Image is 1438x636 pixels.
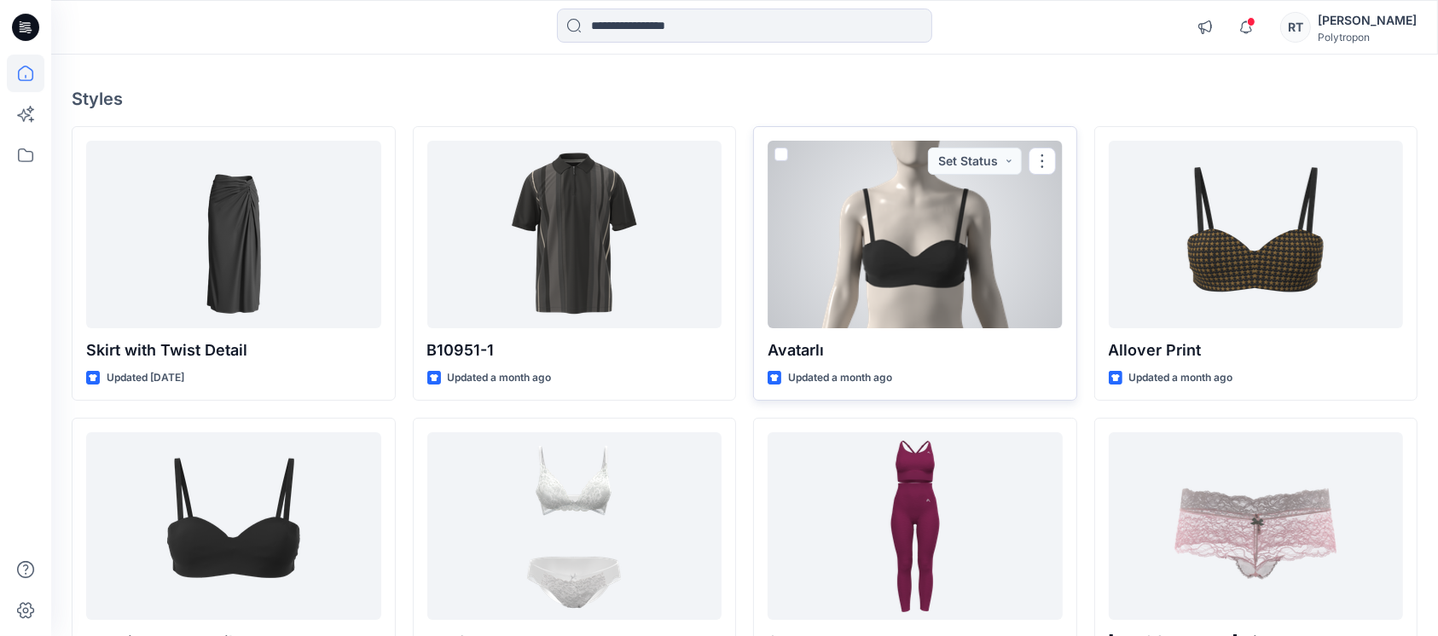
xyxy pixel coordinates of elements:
p: Updated [DATE] [107,369,184,387]
a: Avatarlı [768,141,1063,328]
a: Bra with Lace Detail [86,432,381,620]
p: Allover Print [1109,338,1404,362]
a: Set [768,432,1063,620]
p: B10951-1 [427,338,722,362]
div: Polytropon [1318,31,1417,43]
a: Koza Pink [1109,432,1404,620]
a: Allover Print [1109,141,1404,328]
p: Avatarlı [768,338,1063,362]
p: Skirt with Twist Detail [86,338,381,362]
p: Updated a month ago [788,369,892,387]
a: sp1194BRA [427,432,722,620]
h4: Styles [72,89,1418,109]
div: RT [1280,12,1311,43]
p: Updated a month ago [448,369,552,387]
div: [PERSON_NAME] [1318,10,1417,31]
p: Updated a month ago [1129,369,1233,387]
a: Skirt with Twist Detail [86,141,381,328]
a: B10951-1 [427,141,722,328]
